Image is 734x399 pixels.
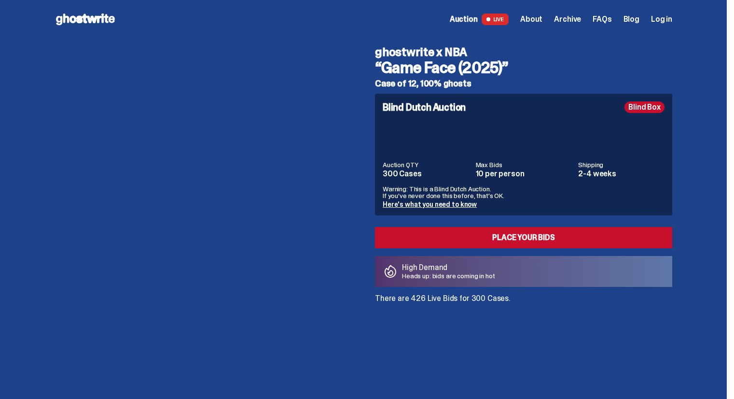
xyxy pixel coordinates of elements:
[375,46,672,58] h4: ghostwrite x NBA
[624,101,665,113] div: Blind Box
[375,227,672,248] a: Place your Bids
[383,161,470,168] dt: Auction QTY
[520,15,542,23] a: About
[476,161,573,168] dt: Max Bids
[578,170,665,178] dd: 2-4 weeks
[593,15,611,23] a: FAQs
[554,15,581,23] a: Archive
[578,161,665,168] dt: Shipping
[482,14,509,25] span: LIVE
[375,79,672,88] h5: Case of 12, 100% ghosts
[375,60,672,75] h3: “Game Face (2025)”
[450,14,509,25] a: Auction LIVE
[402,272,495,279] p: Heads up: bids are coming in hot
[450,15,478,23] span: Auction
[651,15,672,23] a: Log in
[383,170,470,178] dd: 300 Cases
[375,295,672,302] p: There are 426 Live Bids for 300 Cases.
[402,264,495,271] p: High Demand
[383,102,466,112] h4: Blind Dutch Auction
[623,15,639,23] a: Blog
[383,185,665,199] p: Warning: This is a Blind Dutch Auction. If you’ve never done this before, that’s OK.
[383,200,477,209] a: Here's what you need to know
[476,170,573,178] dd: 10 per person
